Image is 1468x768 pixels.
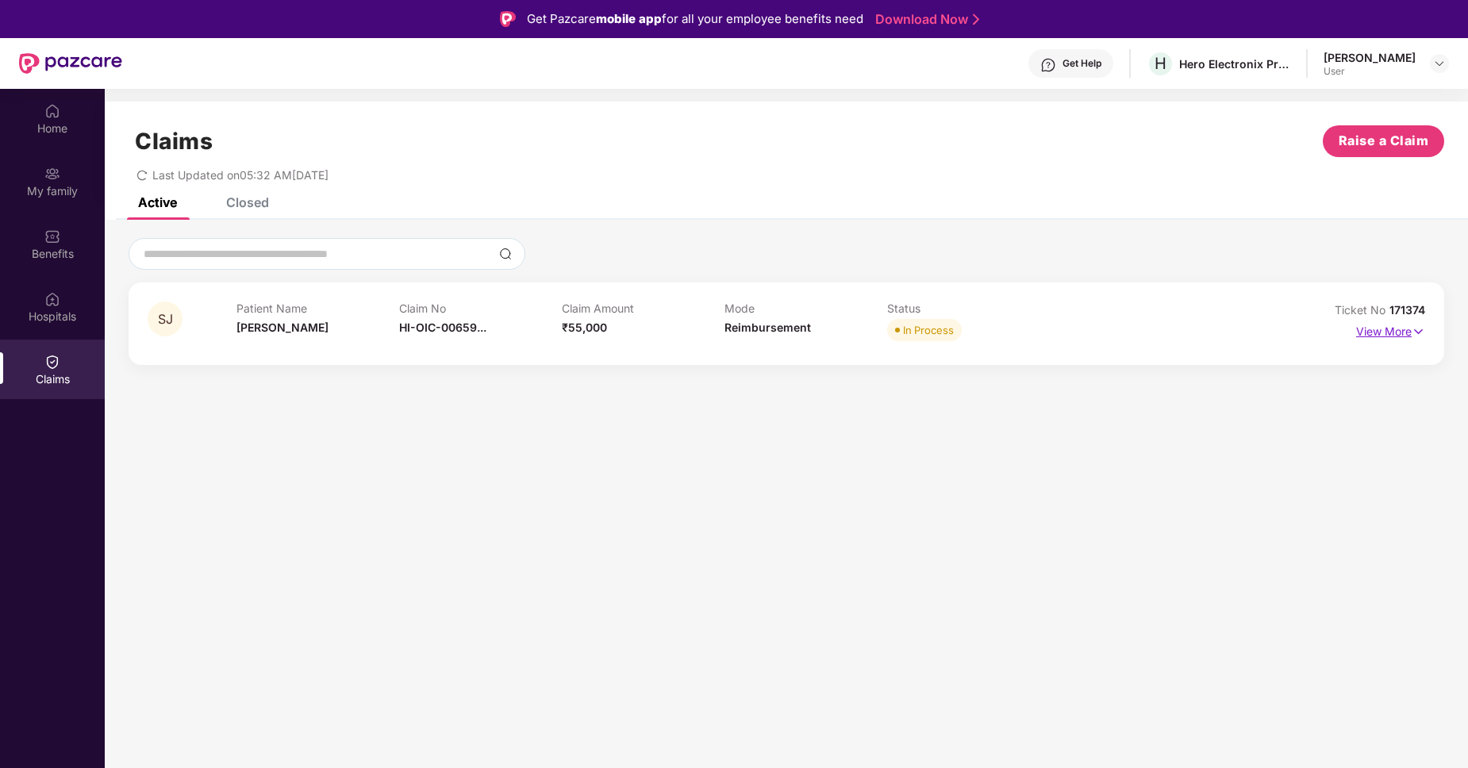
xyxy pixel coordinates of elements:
[1339,131,1429,151] span: Raise a Claim
[1324,50,1416,65] div: [PERSON_NAME]
[44,354,60,370] img: svg+xml;base64,PHN2ZyBpZD0iQ2xhaW0iIHhtbG5zPSJodHRwOi8vd3d3LnczLm9yZy8yMDAwL3N2ZyIgd2lkdGg9IjIwIi...
[500,11,516,27] img: Logo
[19,53,122,74] img: New Pazcare Logo
[135,128,213,155] h1: Claims
[158,313,173,326] span: SJ
[562,321,607,334] span: ₹55,000
[226,194,269,210] div: Closed
[562,301,724,315] p: Claim Amount
[236,321,329,334] span: [PERSON_NAME]
[1324,65,1416,78] div: User
[44,228,60,244] img: svg+xml;base64,PHN2ZyBpZD0iQmVuZWZpdHMiIHhtbG5zPSJodHRwOi8vd3d3LnczLm9yZy8yMDAwL3N2ZyIgd2lkdGg9Ij...
[399,321,486,334] span: HI-OIC-00659...
[1179,56,1290,71] div: Hero Electronix Private Limited
[1040,57,1056,73] img: svg+xml;base64,PHN2ZyBpZD0iSGVscC0zMngzMiIgeG1sbnM9Imh0dHA6Ly93d3cudzMub3JnLzIwMDAvc3ZnIiB3aWR0aD...
[875,11,974,28] a: Download Now
[973,11,979,28] img: Stroke
[1155,54,1166,73] span: H
[1412,323,1425,340] img: svg+xml;base64,PHN2ZyB4bWxucz0iaHR0cDovL3d3dy53My5vcmcvMjAwMC9zdmciIHdpZHRoPSIxNyIgaGVpZ2h0PSIxNy...
[887,301,1050,315] p: Status
[724,301,887,315] p: Mode
[596,11,662,26] strong: mobile app
[152,168,329,182] span: Last Updated on 05:32 AM[DATE]
[1356,319,1425,340] p: View More
[44,291,60,307] img: svg+xml;base64,PHN2ZyBpZD0iSG9zcGl0YWxzIiB4bWxucz0iaHR0cDovL3d3dy53My5vcmcvMjAwMC9zdmciIHdpZHRoPS...
[527,10,863,29] div: Get Pazcare for all your employee benefits need
[903,322,954,338] div: In Process
[44,103,60,119] img: svg+xml;base64,PHN2ZyBpZD0iSG9tZSIgeG1sbnM9Imh0dHA6Ly93d3cudzMub3JnLzIwMDAvc3ZnIiB3aWR0aD0iMjAiIG...
[724,321,811,334] span: Reimbursement
[44,166,60,182] img: svg+xml;base64,PHN2ZyB3aWR0aD0iMjAiIGhlaWdodD0iMjAiIHZpZXdCb3g9IjAgMCAyMCAyMCIgZmlsbD0ibm9uZSIgeG...
[1433,57,1446,70] img: svg+xml;base64,PHN2ZyBpZD0iRHJvcGRvd24tMzJ4MzIiIHhtbG5zPSJodHRwOi8vd3d3LnczLm9yZy8yMDAwL3N2ZyIgd2...
[236,301,399,315] p: Patient Name
[1335,303,1389,317] span: Ticket No
[399,301,562,315] p: Claim No
[499,248,512,260] img: svg+xml;base64,PHN2ZyBpZD0iU2VhcmNoLTMyeDMyIiB4bWxucz0iaHR0cDovL3d3dy53My5vcmcvMjAwMC9zdmciIHdpZH...
[136,168,148,182] span: redo
[138,194,177,210] div: Active
[1323,125,1444,157] button: Raise a Claim
[1389,303,1425,317] span: 171374
[1063,57,1101,70] div: Get Help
